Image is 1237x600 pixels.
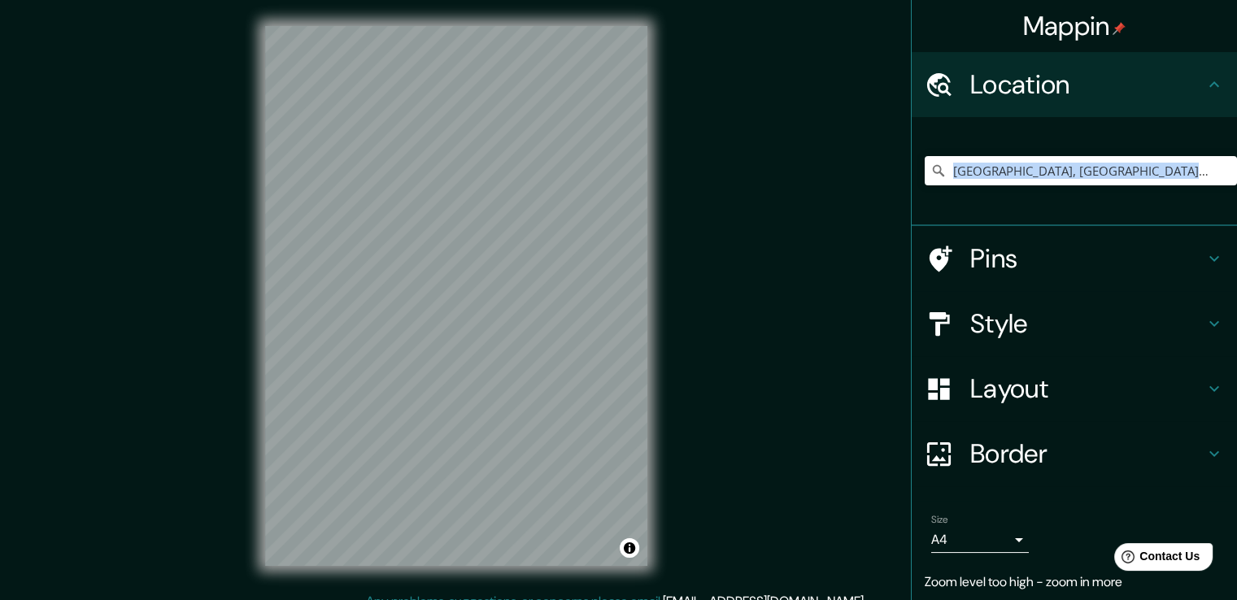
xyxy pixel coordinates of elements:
[912,291,1237,356] div: Style
[620,538,639,558] button: Toggle attribution
[912,52,1237,117] div: Location
[925,572,1224,592] p: Zoom level too high - zoom in more
[970,307,1204,340] h4: Style
[970,242,1204,275] h4: Pins
[970,437,1204,470] h4: Border
[970,68,1204,101] h4: Location
[931,527,1029,553] div: A4
[1023,10,1126,42] h4: Mappin
[1092,537,1219,582] iframe: Help widget launcher
[912,421,1237,486] div: Border
[931,513,948,527] label: Size
[925,156,1237,185] input: Pick your city or area
[970,372,1204,405] h4: Layout
[1113,22,1126,35] img: pin-icon.png
[265,26,647,566] canvas: Map
[912,356,1237,421] div: Layout
[912,226,1237,291] div: Pins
